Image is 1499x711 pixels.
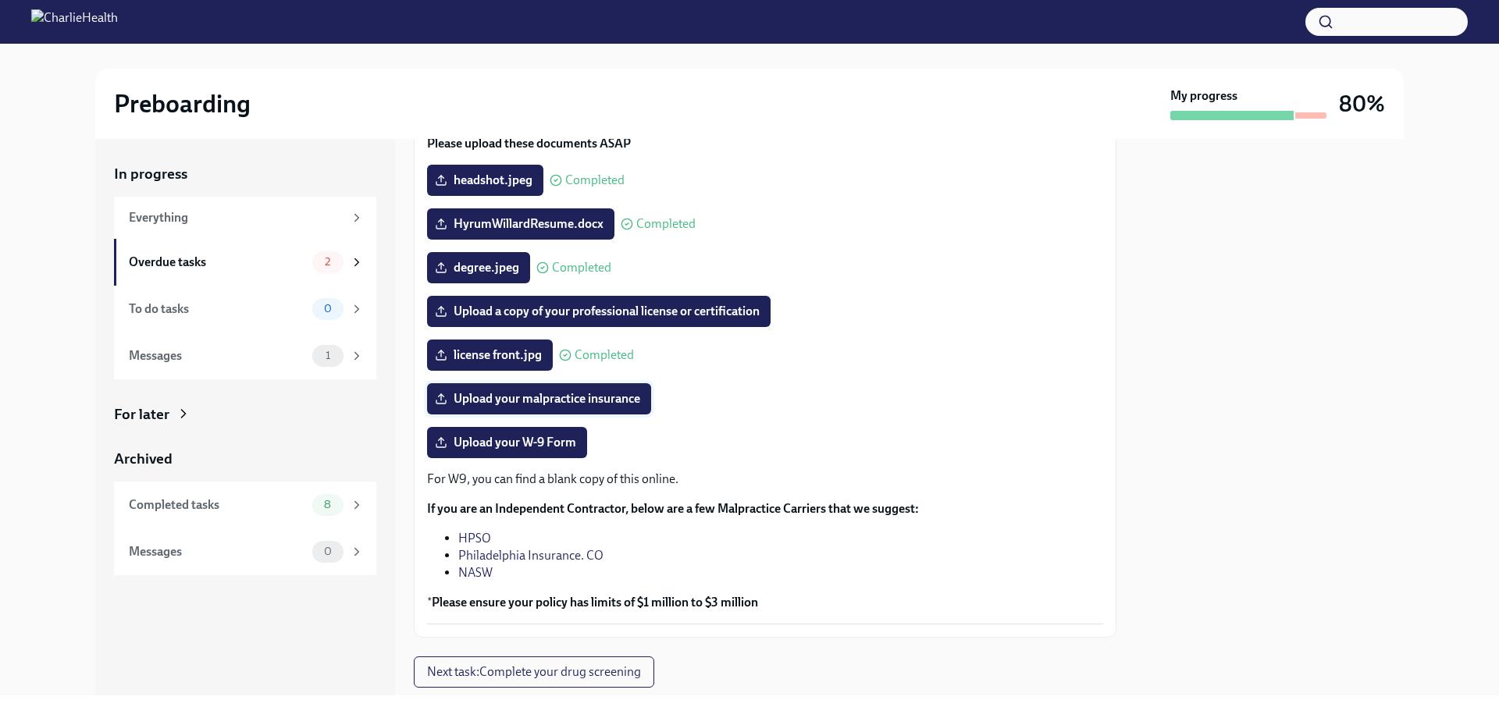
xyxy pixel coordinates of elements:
[114,164,376,184] a: In progress
[315,499,340,510] span: 8
[114,286,376,332] a: To do tasks0
[114,404,169,425] div: For later
[129,496,306,514] div: Completed tasks
[129,347,306,364] div: Messages
[427,340,553,371] label: license front.jpg
[114,239,376,286] a: Overdue tasks2
[427,427,587,458] label: Upload your W-9 Form
[438,304,760,319] span: Upload a copy of your professional license or certification
[1339,90,1385,118] h3: 80%
[114,404,376,425] a: For later
[438,172,532,188] span: headshot.jpeg
[438,391,640,407] span: Upload your malpractice insurance
[438,260,519,276] span: degree.jpeg
[458,531,491,546] a: HPSO
[1170,87,1237,105] strong: My progress
[315,256,340,268] span: 2
[427,383,651,414] label: Upload your malpractice insurance
[114,332,376,379] a: Messages1
[458,565,493,580] a: NASW
[552,261,611,274] span: Completed
[636,218,696,230] span: Completed
[427,501,919,516] strong: If you are an Independent Contractor, below are a few Malpractice Carriers that we suggest:
[427,296,771,327] label: Upload a copy of your professional license or certification
[427,165,543,196] label: headshot.jpeg
[438,347,542,363] span: license front.jpg
[565,174,625,187] span: Completed
[427,252,530,283] label: degree.jpeg
[114,197,376,239] a: Everything
[129,254,306,271] div: Overdue tasks
[438,435,576,450] span: Upload your W-9 Form
[427,664,641,680] span: Next task : Complete your drug screening
[114,88,251,119] h2: Preboarding
[129,209,344,226] div: Everything
[129,543,306,560] div: Messages
[129,300,306,318] div: To do tasks
[315,303,341,315] span: 0
[31,9,118,34] img: CharlieHealth
[575,349,634,361] span: Completed
[432,595,758,610] strong: Please ensure your policy has limits of $1 million to $3 million
[427,471,1103,488] p: For W9, you can find a blank copy of this online.
[114,482,376,528] a: Completed tasks8
[458,548,604,563] a: Philadelphia Insurance. CO
[414,656,654,688] button: Next task:Complete your drug screening
[315,546,341,557] span: 0
[427,208,614,240] label: HyrumWillardResume.docx
[114,528,376,575] a: Messages0
[114,449,376,469] a: Archived
[427,136,631,151] strong: Please upload these documents ASAP
[316,350,340,361] span: 1
[438,216,604,232] span: HyrumWillardResume.docx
